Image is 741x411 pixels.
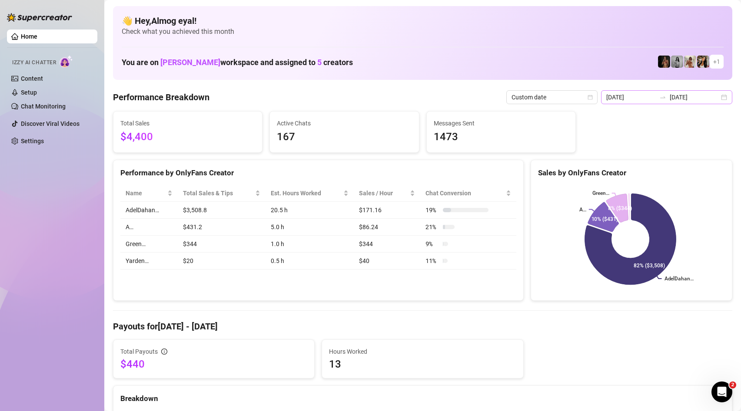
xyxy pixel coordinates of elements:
span: + 1 [713,57,720,66]
td: Green… [120,236,178,253]
span: 2 [729,381,736,388]
span: swap-right [659,94,666,101]
td: 0.5 h [266,253,354,270]
text: AdelDahan… [664,276,694,282]
div: Est. Hours Worked [271,188,342,198]
h4: Performance Breakdown [113,91,209,103]
span: info-circle [161,349,167,355]
td: $40 [354,253,421,270]
h4: 👋 Hey, Almog eyal ! [122,15,724,27]
span: Name [126,188,166,198]
span: 19 % [425,205,439,215]
span: Izzy AI Chatter [12,59,56,67]
td: $344 [178,236,266,253]
th: Chat Conversion [420,185,516,202]
span: Active Chats [277,118,412,128]
td: $86.24 [354,219,421,236]
td: Yarden… [120,253,178,270]
span: Chat Conversion [425,188,504,198]
iframe: Intercom live chat [711,381,732,402]
a: Chat Monitoring [21,103,66,110]
a: Home [21,33,37,40]
text: Green… [592,190,609,196]
h4: Payouts for [DATE] - [DATE] [113,320,732,332]
span: Messages Sent [434,118,568,128]
span: 13 [329,357,516,371]
img: AI Chatter [60,55,73,68]
div: Sales by OnlyFans Creator [538,167,725,179]
a: Discover Viral Videos [21,120,80,127]
span: to [659,94,666,101]
a: Setup [21,89,37,96]
span: 167 [277,129,412,145]
th: Total Sales & Tips [178,185,266,202]
span: 11 % [425,256,439,266]
td: AdelDahan… [120,202,178,219]
span: Sales / Hour [359,188,409,198]
div: Performance by OnlyFans Creator [120,167,516,179]
td: 5.0 h [266,219,354,236]
td: $20 [178,253,266,270]
a: Content [21,75,43,82]
td: $171.16 [354,202,421,219]
a: Settings [21,138,44,145]
img: Green [684,56,696,68]
span: Custom date [512,91,592,104]
span: 9 % [425,239,439,249]
span: calendar [588,95,593,100]
text: A… [579,207,586,213]
span: Total Sales & Tips [183,188,253,198]
span: Check what you achieved this month [122,27,724,36]
td: $344 [354,236,421,253]
span: $440 [120,357,307,371]
span: Total Sales [120,118,255,128]
img: AdelDahan [697,56,709,68]
td: 1.0 h [266,236,354,253]
span: Total Payouts [120,347,158,356]
input: End date [670,92,719,102]
td: $3,508.8 [178,202,266,219]
img: A [671,56,683,68]
span: [PERSON_NAME] [160,58,220,67]
td: 20.5 h [266,202,354,219]
th: Name [120,185,178,202]
img: the_bohema [658,56,670,68]
td: A… [120,219,178,236]
span: 21 % [425,222,439,232]
span: 5 [317,58,322,67]
h1: You are on workspace and assigned to creators [122,58,353,67]
div: Breakdown [120,393,725,404]
img: logo-BBDzfeDw.svg [7,13,72,22]
span: $4,400 [120,129,255,145]
th: Sales / Hour [354,185,421,202]
td: $431.2 [178,219,266,236]
span: 1473 [434,129,568,145]
span: Hours Worked [329,347,516,356]
input: Start date [606,92,656,102]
